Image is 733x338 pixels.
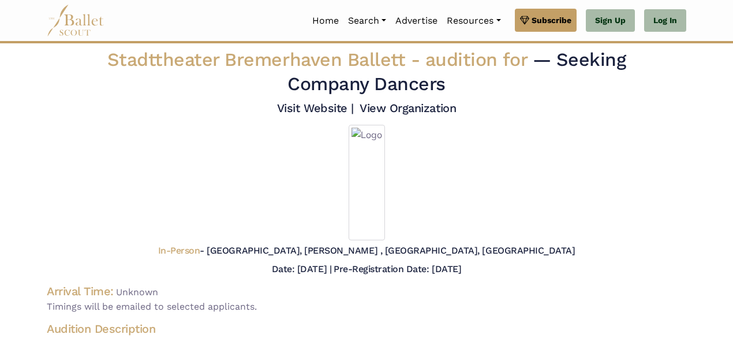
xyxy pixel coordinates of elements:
a: Log In [644,9,686,32]
a: View Organization [360,101,456,115]
img: Logo [349,125,385,240]
h5: - [GEOGRAPHIC_DATA], [PERSON_NAME] , [GEOGRAPHIC_DATA], [GEOGRAPHIC_DATA] [158,245,575,257]
a: Sign Up [586,9,635,32]
a: Advertise [391,9,442,33]
h4: Arrival Time: [47,284,114,298]
span: Subscribe [532,14,571,27]
span: Unknown [116,287,158,298]
a: Visit Website | [277,101,354,115]
h4: Audition Description [47,321,686,336]
span: Timings will be emailed to selected applicants. [47,299,686,314]
span: In-Person [158,245,200,256]
h5: Date: [DATE] | [272,263,331,274]
a: Resources [442,9,505,33]
a: Search [343,9,391,33]
span: audition for [425,49,527,70]
a: Home [308,9,343,33]
span: — Seeking Company Dancers [287,49,626,95]
span: Stadttheater Bremerhaven Ballett - [107,49,533,70]
a: Subscribe [515,9,577,32]
img: gem.svg [520,14,529,27]
h5: Pre-Registration Date: [DATE] [334,263,461,274]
